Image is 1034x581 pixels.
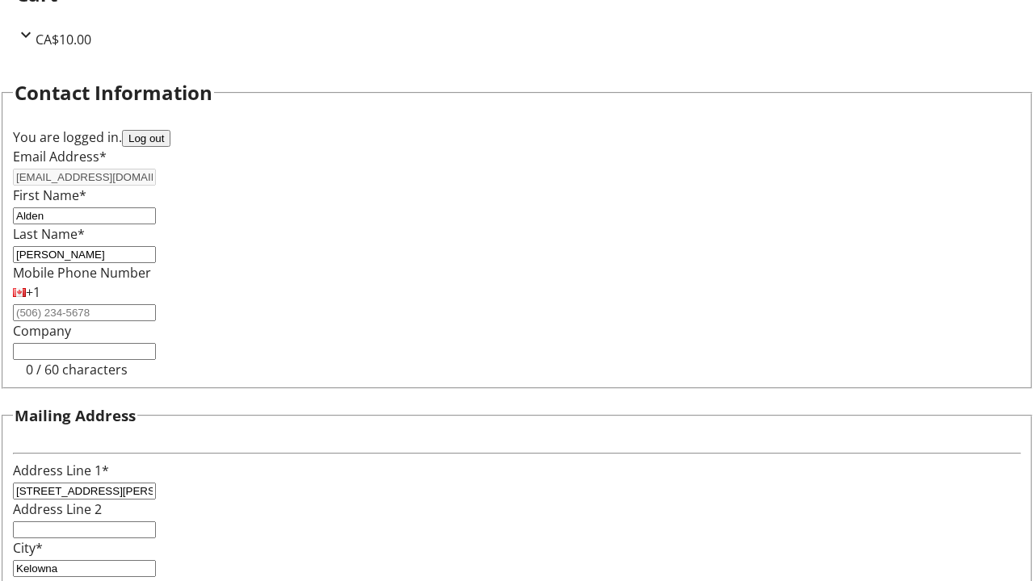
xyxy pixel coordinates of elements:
div: You are logged in. [13,127,1021,147]
button: Log out [122,130,170,147]
label: Address Line 2 [13,500,102,518]
span: CA$10.00 [36,31,91,48]
label: Address Line 1* [13,462,109,479]
label: First Name* [13,186,86,204]
label: Mobile Phone Number [13,264,151,282]
tr-character-limit: 0 / 60 characters [26,361,128,378]
label: Email Address* [13,148,107,165]
label: Company [13,322,71,340]
label: City* [13,539,43,557]
h2: Contact Information [15,78,212,107]
h3: Mailing Address [15,404,136,427]
input: Address [13,483,156,499]
input: (506) 234-5678 [13,304,156,321]
label: Last Name* [13,225,85,243]
input: City [13,560,156,577]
